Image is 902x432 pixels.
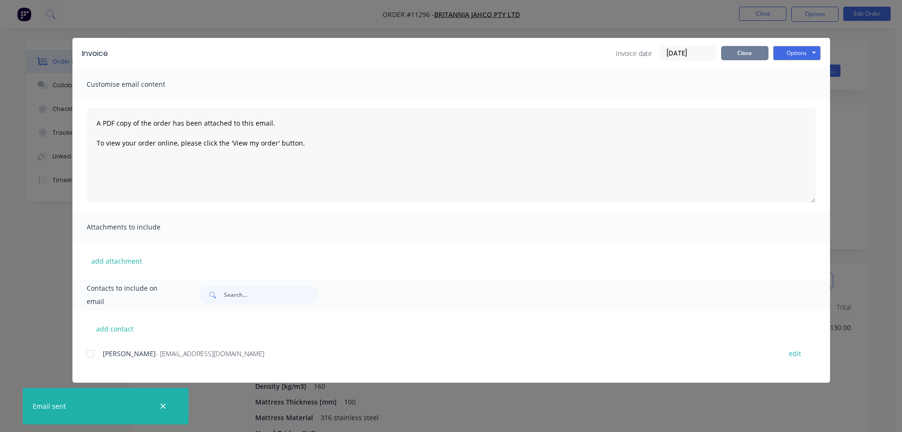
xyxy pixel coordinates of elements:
[87,322,143,336] button: add contact
[103,349,156,358] span: [PERSON_NAME]
[33,401,66,411] div: Email sent
[721,46,768,60] button: Close
[87,221,191,234] span: Attachments to include
[87,108,816,203] textarea: A PDF copy of the order has been attached to this email. To view your order online, please click ...
[87,282,176,308] span: Contacts to include on email
[87,254,147,268] button: add attachment
[224,285,318,304] input: Search...
[783,347,807,360] button: edit
[82,48,108,59] div: Invoice
[87,78,191,91] span: Customise email content
[156,349,264,358] span: - [EMAIL_ADDRESS][DOMAIN_NAME]
[616,48,652,58] span: Invoice date
[773,46,821,60] button: Options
